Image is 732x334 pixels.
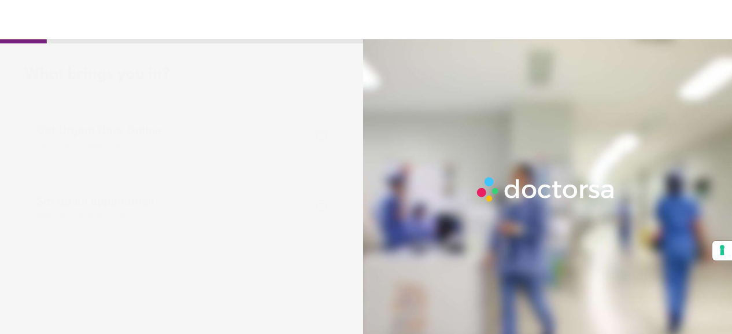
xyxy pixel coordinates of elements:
span: Set up an appointment [36,194,309,220]
img: Logo-Doctorsa-trans-White-partial-flat.png [473,173,619,205]
span: Get Urgent Care Online [36,123,309,149]
span: Immediate primary care, 24/7 [36,140,309,149]
div: What brings you in? [24,66,341,83]
span: help [315,199,328,212]
button: Your consent preferences for tracking technologies [712,241,732,260]
span: Same day or later needs [36,211,309,220]
span: help [315,128,328,142]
